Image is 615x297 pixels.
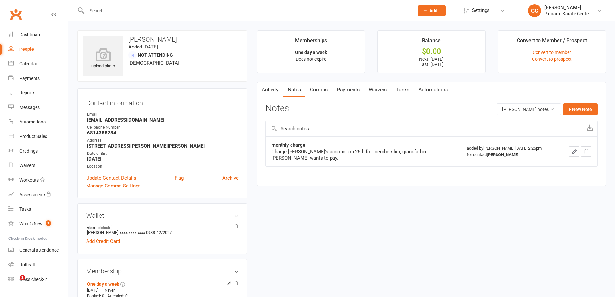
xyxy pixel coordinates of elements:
[295,37,327,48] div: Memberships
[97,225,112,230] span: default
[87,156,239,162] strong: [DATE]
[384,48,479,55] div: $0.00
[19,61,37,66] div: Calendar
[85,6,410,15] input: Search...
[8,100,68,115] a: Messages
[429,8,437,13] span: Add
[20,275,25,280] span: 1
[332,82,364,97] a: Payments
[87,124,239,131] div: Cellphone Number
[19,221,43,226] div: What's New
[467,152,553,158] div: for contact
[528,4,541,17] div: CC
[87,151,239,157] div: Date of Birth
[157,230,172,235] span: 12/2027
[8,86,68,100] a: Reports
[8,217,68,231] a: What's New1
[533,50,571,55] a: Convert to member
[19,177,39,183] div: Workouts
[87,117,239,123] strong: [EMAIL_ADDRESS][DOMAIN_NAME]
[8,71,68,86] a: Payments
[120,230,155,235] span: xxxx xxxx xxxx 0988
[265,103,289,115] h3: Notes
[19,277,48,282] div: Class check-in
[46,220,51,226] span: 1
[8,173,68,187] a: Workouts
[19,207,31,212] div: Tasks
[19,163,35,168] div: Waivers
[87,225,235,230] strong: visa
[257,82,283,97] a: Activity
[105,288,115,292] span: Never
[283,82,305,97] a: Notes
[19,105,40,110] div: Messages
[8,115,68,129] a: Automations
[8,158,68,173] a: Waivers
[8,258,68,272] a: Roll call
[128,60,179,66] span: [DEMOGRAPHIC_DATA]
[6,275,22,291] iframe: Intercom live chat
[86,268,239,275] h3: Membership
[86,182,141,190] a: Manage Comms Settings
[8,27,68,42] a: Dashboard
[272,142,305,148] strong: monthly charge
[391,82,414,97] a: Tasks
[532,57,572,62] a: Convert to prospect
[296,57,326,62] span: Does not expire
[295,50,327,55] strong: One day a week
[266,121,582,136] input: Search notes
[19,248,59,253] div: General attendance
[87,281,119,287] a: One day a week
[364,82,391,97] a: Waivers
[472,3,490,18] span: Settings
[19,32,42,37] div: Dashboard
[563,103,598,115] button: + New Note
[422,37,441,48] div: Balance
[86,174,136,182] a: Update Contact Details
[8,42,68,57] a: People
[8,243,68,258] a: General attendance kiosk mode
[8,6,24,23] a: Clubworx
[487,152,519,157] strong: [PERSON_NAME]
[8,57,68,71] a: Calendar
[8,187,68,202] a: Assessments
[87,111,239,118] div: Email
[544,5,590,11] div: [PERSON_NAME]
[517,37,587,48] div: Convert to Member / Prospect
[87,164,239,170] div: Location
[8,272,68,287] a: Class kiosk mode
[83,36,242,43] h3: [PERSON_NAME]
[86,238,120,245] a: Add Credit Card
[19,90,35,95] div: Reports
[305,82,332,97] a: Comms
[87,137,239,143] div: Address
[19,119,46,124] div: Automations
[222,174,239,182] a: Archive
[19,148,38,154] div: Gradings
[414,82,452,97] a: Automations
[467,145,553,158] div: added by [PERSON_NAME] [DATE] 2:26pm
[272,148,433,161] div: Charge [PERSON_NAME]'s account on 26th for membership, grandfather [PERSON_NAME] wants to pay.
[19,262,35,267] div: Roll call
[497,103,561,115] button: [PERSON_NAME] notes
[19,192,51,197] div: Assessments
[175,174,184,182] a: Flag
[384,57,479,67] p: Next: [DATE] Last: [DATE]
[86,224,239,236] li: [PERSON_NAME]
[19,47,34,52] div: People
[8,144,68,158] a: Gradings
[138,52,173,58] span: Not Attending
[86,288,239,293] div: —
[19,134,47,139] div: Product Sales
[87,288,98,292] span: [DATE]
[19,76,40,81] div: Payments
[87,143,239,149] strong: [STREET_ADDRESS][PERSON_NAME][PERSON_NAME]
[87,130,239,136] strong: 6814388284
[8,129,68,144] a: Product Sales
[418,5,446,16] button: Add
[128,44,158,50] time: Added [DATE]
[544,11,590,16] div: Pinnacle Karate Center
[8,202,68,217] a: Tasks
[86,97,239,107] h3: Contact information
[83,48,123,69] div: upload photo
